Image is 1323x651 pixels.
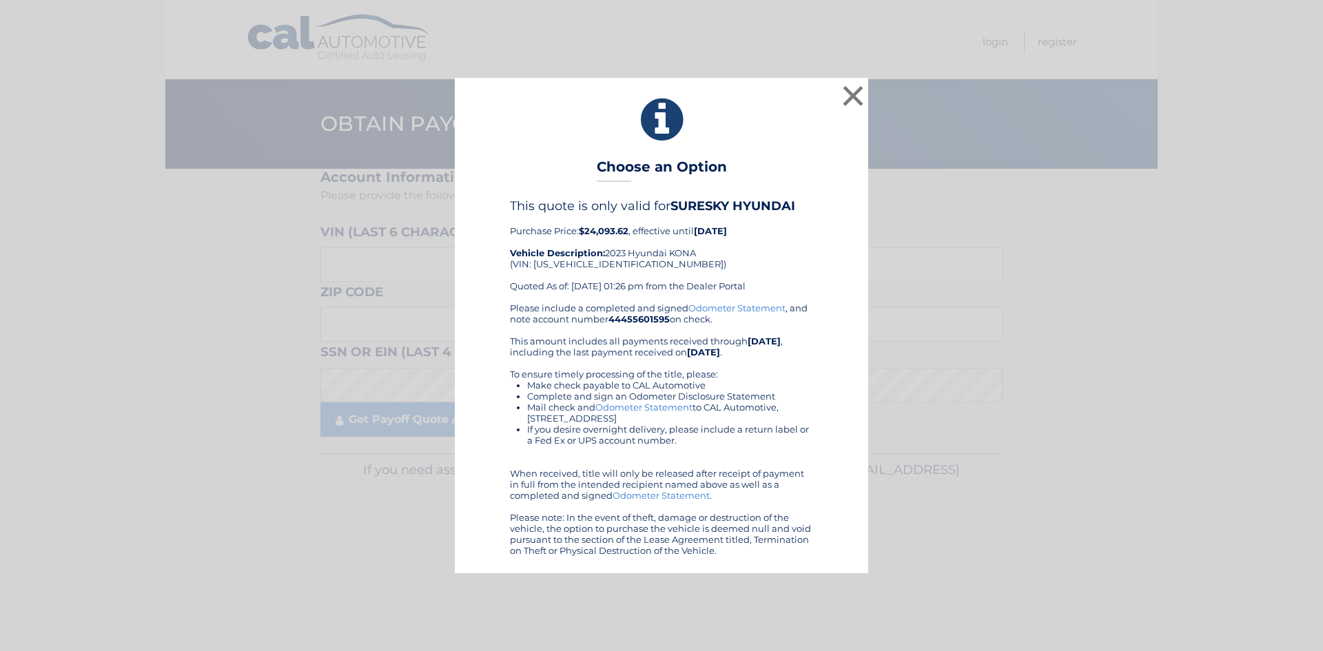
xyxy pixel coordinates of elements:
div: Please include a completed and signed , and note account number on check. This amount includes al... [510,302,813,556]
a: Odometer Statement [613,490,710,501]
li: Mail check and to CAL Automotive, [STREET_ADDRESS] [527,402,813,424]
b: 44455601595 [608,313,670,324]
b: [DATE] [694,225,727,236]
b: $24,093.62 [579,225,628,236]
strong: Vehicle Description: [510,247,605,258]
a: Odometer Statement [595,402,693,413]
button: × [839,82,867,110]
b: [DATE] [687,347,720,358]
div: Purchase Price: , effective until 2023 Hyundai KONA (VIN: [US_VEHICLE_IDENTIFICATION_NUMBER]) Quo... [510,198,813,302]
li: If you desire overnight delivery, please include a return label or a Fed Ex or UPS account number. [527,424,813,446]
h4: This quote is only valid for [510,198,813,214]
a: Odometer Statement [688,302,786,313]
li: Complete and sign an Odometer Disclosure Statement [527,391,813,402]
b: [DATE] [748,335,781,347]
h3: Choose an Option [597,158,727,183]
li: Make check payable to CAL Automotive [527,380,813,391]
b: SURESKY HYUNDAI [670,198,795,214]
